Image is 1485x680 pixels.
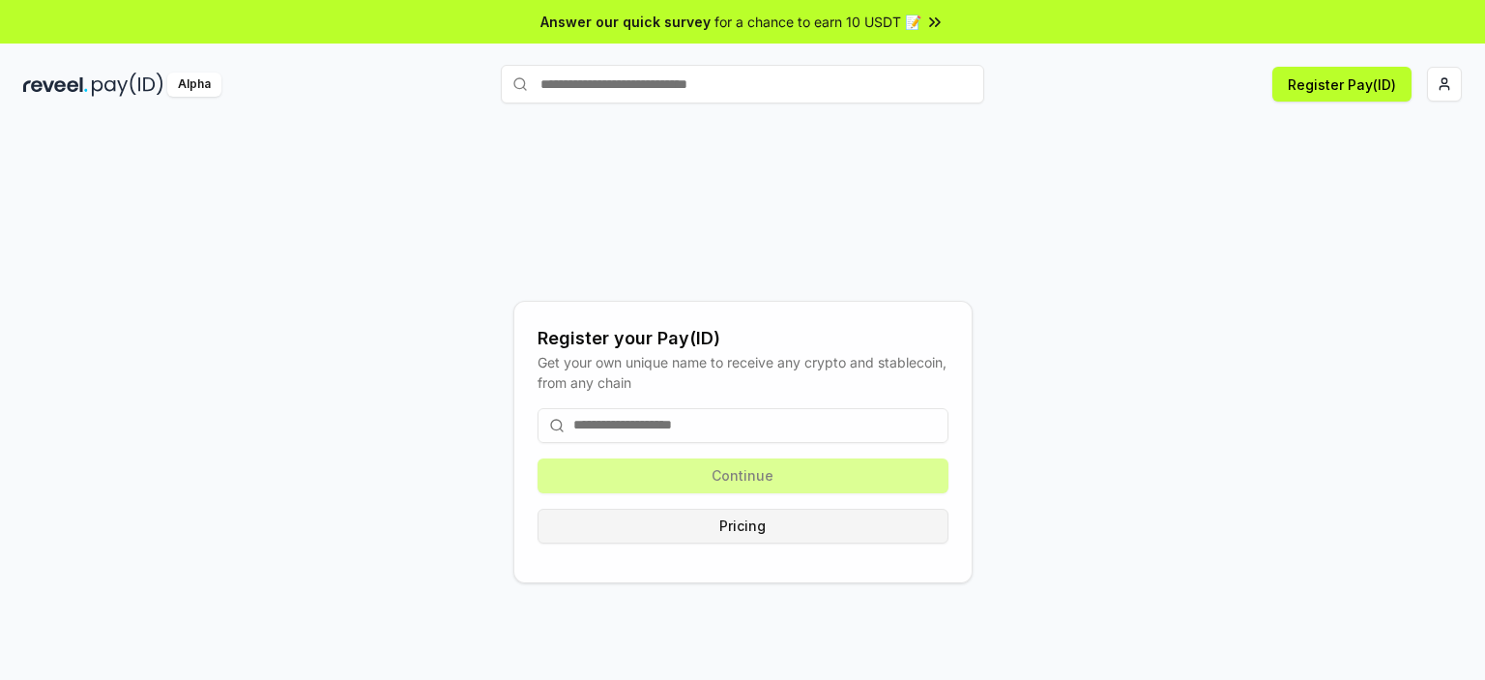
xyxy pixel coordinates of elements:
[538,352,948,393] div: Get your own unique name to receive any crypto and stablecoin, from any chain
[714,12,921,32] span: for a chance to earn 10 USDT 📝
[540,12,711,32] span: Answer our quick survey
[167,73,221,97] div: Alpha
[92,73,163,97] img: pay_id
[538,509,948,544] button: Pricing
[538,325,948,352] div: Register your Pay(ID)
[1272,67,1412,102] button: Register Pay(ID)
[23,73,88,97] img: reveel_dark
